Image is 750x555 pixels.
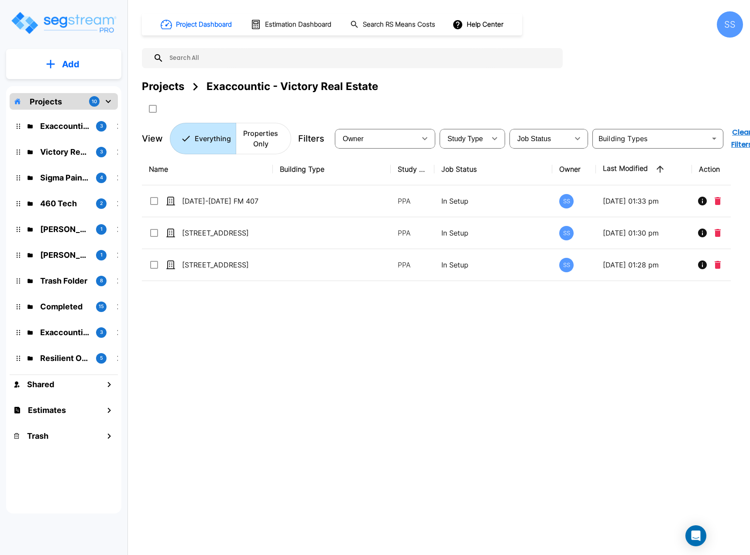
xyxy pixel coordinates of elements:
button: More-Options [724,256,742,274]
div: Projects [142,79,184,94]
p: 460 Tech [40,198,89,209]
p: PPA [398,228,427,238]
p: Everything [195,133,231,144]
button: Open [708,132,720,145]
th: Last Modified [596,153,692,185]
button: Help Center [451,16,507,33]
button: Project Dashboard [157,15,237,34]
p: In Setup [441,196,545,206]
p: Properties Only [241,128,280,149]
button: Delete [711,256,724,274]
button: Info [694,256,711,274]
button: Everything [170,123,236,154]
p: Completed [40,301,89,312]
h1: Project Dashboard [176,20,232,30]
img: Logo [10,10,117,35]
p: 5 [100,354,103,362]
p: 8 [100,277,103,284]
th: Action [692,153,749,185]
button: Info [694,224,711,242]
p: In Setup [441,260,545,270]
div: Open Intercom Messenger [685,525,706,546]
h1: Trash [27,430,48,442]
button: Add [6,52,121,77]
p: Add [62,58,79,71]
h1: Estimates [28,404,66,416]
p: 2 [100,200,103,207]
p: [DATE] 01:30 pm [603,228,685,238]
p: View [142,132,163,145]
div: SS [717,11,743,38]
div: SS [559,226,574,240]
div: Select [441,126,486,151]
button: Estimation Dashboard [247,15,336,34]
div: Select [337,126,416,151]
p: [STREET_ADDRESS] [182,228,269,238]
div: Exaccountic - Victory Real Estate [206,79,378,94]
button: SelectAll [144,100,162,118]
input: Search All [164,48,558,68]
p: [STREET_ADDRESS] [182,260,269,270]
p: [DATE] 01:28 pm [603,260,685,270]
button: Properties Only [236,123,291,154]
p: 3 [100,122,103,130]
p: Filters [298,132,324,145]
p: PPA [398,260,427,270]
div: Select [511,126,569,151]
th: Building Type [273,153,391,185]
p: Exaccountic Test Folder [40,326,89,338]
p: [DATE] 01:33 pm [603,196,685,206]
th: Study Type [391,153,434,185]
div: SS [559,194,574,208]
h1: Shared [27,378,54,390]
button: Search RS Means Costs [347,16,440,33]
p: 10 [92,98,97,105]
p: Resilient Oilfield Holdings [40,352,89,364]
p: Projects [30,96,62,108]
p: 15 [99,303,104,310]
p: Trash Folder [40,275,89,287]
th: Job Status [434,153,552,185]
p: PPA [398,196,427,206]
p: 1 [100,225,103,233]
button: Delete [711,192,724,210]
p: Atkinson Candy [40,223,89,235]
p: Exaccountic - Victory Real Estate [40,120,89,132]
div: SS [559,258,574,272]
h1: Estimation Dashboard [265,20,331,30]
div: Platform [170,123,291,154]
button: Info [694,192,711,210]
h1: Search RS Means Costs [363,20,435,30]
button: More-Options [724,224,742,242]
th: Owner [552,153,596,185]
th: Name [142,153,273,185]
p: 4 [100,174,103,181]
p: Sigma Pain Clinic [40,172,89,184]
p: [DATE]-[DATE] FM 407 [182,196,269,206]
span: Study Type [447,135,483,142]
input: Building Types [595,132,706,145]
p: 1 [100,251,103,259]
span: Owner [343,135,364,142]
p: In Setup [441,228,545,238]
button: More-Options [724,192,742,210]
p: 3 [100,329,103,336]
p: McLane Rental Properties [40,249,89,261]
p: Victory Real Estate [40,146,89,158]
p: 3 [100,148,103,156]
span: Job Status [517,135,551,142]
button: Delete [711,224,724,242]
